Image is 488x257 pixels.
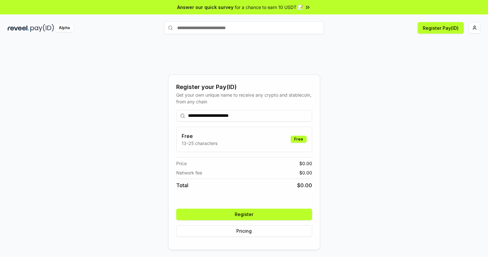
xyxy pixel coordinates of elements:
[176,209,312,220] button: Register
[297,181,312,189] span: $ 0.00
[55,24,73,32] div: Alpha
[176,83,312,92] div: Register your Pay(ID)
[177,4,233,11] span: Answer our quick survey
[176,92,312,105] div: Get your own unique name to receive any crypto and stablecoin, from any chain
[299,160,312,167] span: $ 0.00
[176,160,187,167] span: Price
[8,24,29,32] img: reveel_dark
[291,136,307,143] div: Free
[176,181,188,189] span: Total
[176,225,312,237] button: Pricing
[30,24,54,32] img: pay_id
[182,132,217,140] h3: Free
[182,140,217,147] p: 13-25 characters
[235,4,303,11] span: for a chance to earn 10 USDT 📝
[299,169,312,176] span: $ 0.00
[176,169,202,176] span: Network fee
[418,22,464,34] button: Register Pay(ID)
